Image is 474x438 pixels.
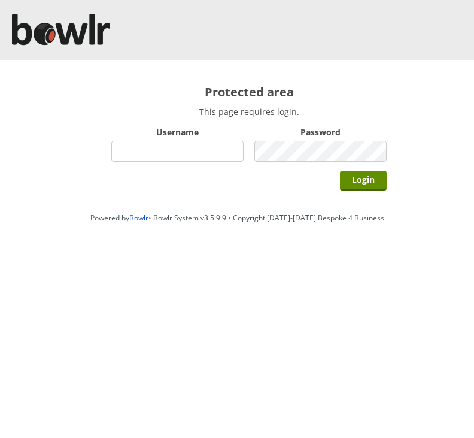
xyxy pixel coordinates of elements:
[111,106,387,117] p: This page requires login.
[129,213,148,223] a: Bowlr
[111,84,387,100] h2: Protected area
[254,126,387,138] label: Password
[111,126,244,138] label: Username
[90,213,384,223] span: Powered by • Bowlr System v3.5.9.9 • Copyright [DATE]-[DATE] Bespoke 4 Business
[340,171,387,191] input: Login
